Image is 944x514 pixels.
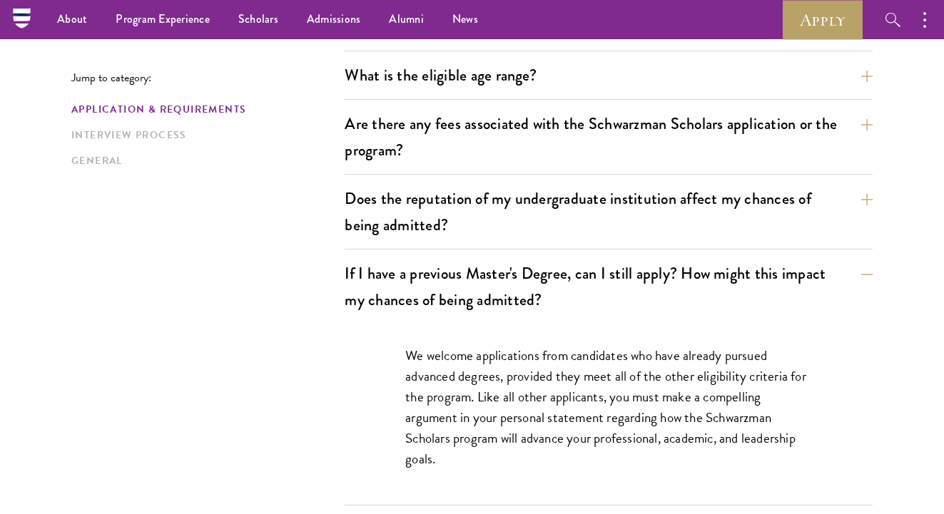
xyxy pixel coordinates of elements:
button: If I have a previous Master's Degree, can I still apply? How might this impact my chances of bein... [345,257,873,316]
a: Application & Requirements [71,102,336,117]
a: Interview Process [71,128,336,143]
p: We welcome applications from candidates who have already pursued advanced degrees, provided they ... [405,345,812,469]
p: Jump to category: [71,71,345,84]
button: What is the eligible age range? [345,59,873,91]
button: Are there any fees associated with the Schwarzman Scholars application or the program? [345,108,873,166]
a: General [71,153,336,168]
button: Does the reputation of my undergraduate institution affect my chances of being admitted? [345,183,873,241]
